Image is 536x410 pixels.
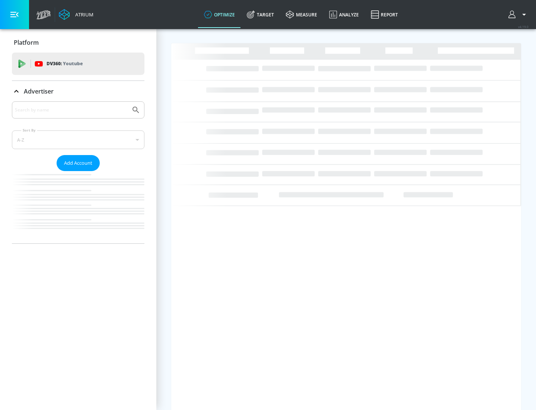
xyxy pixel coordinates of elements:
button: Add Account [57,155,100,171]
a: Report [365,1,404,28]
span: v 4.19.0 [518,25,529,29]
div: Advertiser [12,101,144,243]
label: Sort By [21,128,37,133]
p: DV360: [47,60,83,68]
div: Platform [12,32,144,53]
input: Search by name [15,105,128,115]
a: optimize [198,1,241,28]
div: A-Z [12,130,144,149]
p: Advertiser [24,87,54,95]
a: Analyze [323,1,365,28]
p: Platform [14,38,39,47]
a: Atrium [59,9,93,20]
div: Advertiser [12,81,144,102]
div: Atrium [72,11,93,18]
nav: list of Advertiser [12,171,144,243]
div: DV360: Youtube [12,53,144,75]
span: Add Account [64,159,92,167]
a: measure [280,1,323,28]
a: Target [241,1,280,28]
p: Youtube [63,60,83,67]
